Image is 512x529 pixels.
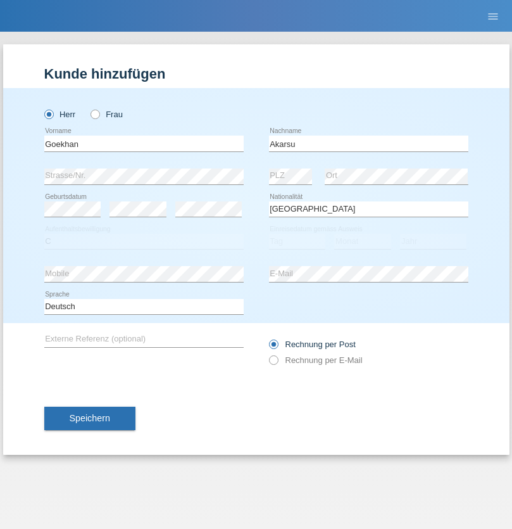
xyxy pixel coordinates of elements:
span: Speichern [70,413,110,423]
input: Rechnung per Post [269,340,277,355]
label: Rechnung per Post [269,340,356,349]
i: menu [487,10,499,23]
label: Herr [44,110,76,119]
label: Frau [91,110,123,119]
input: Rechnung per E-Mail [269,355,277,371]
h1: Kunde hinzufügen [44,66,468,82]
a: menu [480,12,506,20]
input: Herr [44,110,53,118]
label: Rechnung per E-Mail [269,355,363,365]
button: Speichern [44,407,135,431]
input: Frau [91,110,99,118]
